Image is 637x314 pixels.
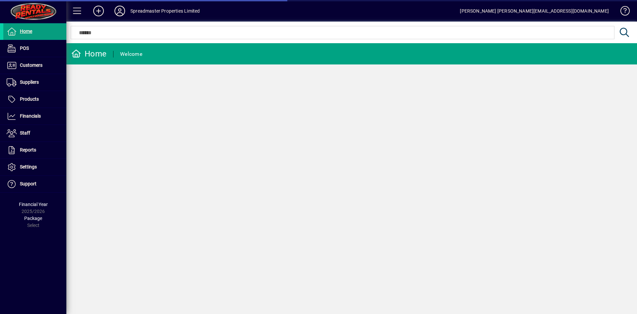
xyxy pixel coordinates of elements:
a: Products [3,91,66,108]
span: Home [20,29,32,34]
a: Knowledge Base [615,1,629,23]
span: Products [20,96,39,102]
a: POS [3,40,66,57]
a: Staff [3,125,66,142]
span: Settings [20,164,37,169]
a: Reports [3,142,66,158]
a: Financials [3,108,66,125]
div: Home [71,49,106,59]
div: [PERSON_NAME] [PERSON_NAME][EMAIL_ADDRESS][DOMAIN_NAME] [460,6,609,16]
button: Add [88,5,109,17]
span: Support [20,181,36,186]
div: Welcome [120,49,142,59]
span: Customers [20,62,42,68]
button: Profile [109,5,130,17]
span: Reports [20,147,36,153]
span: Suppliers [20,79,39,85]
span: Staff [20,130,30,136]
a: Settings [3,159,66,175]
span: Financials [20,113,41,119]
a: Support [3,176,66,192]
a: Suppliers [3,74,66,91]
div: Spreadmaster Properties Limited [130,6,200,16]
span: Package [24,216,42,221]
span: POS [20,46,29,51]
span: Financial Year [19,202,48,207]
a: Customers [3,57,66,74]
